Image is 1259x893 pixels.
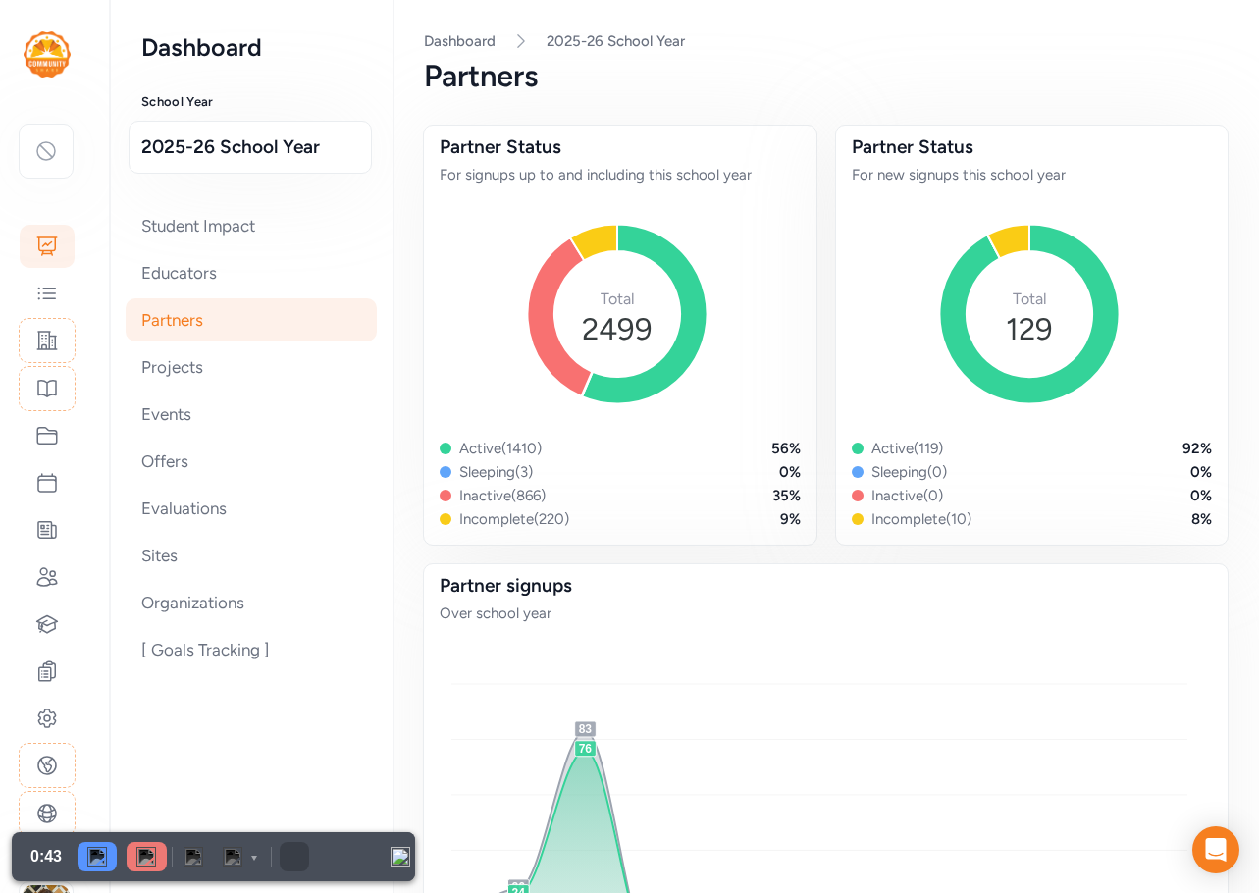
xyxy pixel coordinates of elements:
span: 2025-26 School Year [141,133,359,161]
div: Over school year [440,604,1212,623]
div: Partner Status [852,133,1213,161]
div: 92 % [1182,439,1212,458]
div: Evaluations [126,487,377,530]
div: Sleeping ( 0 ) [871,462,947,482]
div: Incomplete ( 10 ) [871,509,971,529]
div: Events [126,393,377,436]
div: 0 % [1190,486,1212,505]
div: Partner Status [440,133,801,161]
div: Inactive ( 866 ) [459,486,546,505]
div: 0 % [779,462,801,482]
div: Incomplete ( 220 ) [459,509,569,529]
div: Offers [126,440,377,483]
div: Active ( 1410 ) [459,439,542,458]
nav: Breadcrumb [424,31,1228,51]
div: Organizations [126,581,377,624]
a: 2025-26 School Year [547,31,685,51]
h3: School Year [141,94,361,110]
h2: Dashboard [141,31,361,63]
div: Partner signups [440,572,1212,600]
div: 9 % [780,509,801,529]
button: 2025-26 School Year [129,121,372,174]
div: For signups up to and including this school year [440,165,801,184]
div: 56 % [771,439,801,458]
div: Student Impact [126,204,377,247]
div: Educators [126,251,377,294]
div: 8 % [1191,509,1212,529]
div: Sleeping ( 3 ) [459,462,533,482]
img: logo [24,31,71,78]
div: [ Goals Tracking ] [126,628,377,671]
div: Open Intercom Messenger [1192,826,1239,873]
div: 0 % [1190,462,1212,482]
div: Active ( 119 ) [871,439,943,458]
div: Inactive ( 0 ) [871,486,943,505]
div: Sites [126,534,377,577]
div: Partners [126,298,377,341]
div: Projects [126,345,377,389]
div: 35 % [772,486,801,505]
a: Dashboard [424,32,496,50]
div: For new signups this school year [852,165,1213,184]
div: Partners [424,59,1228,94]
